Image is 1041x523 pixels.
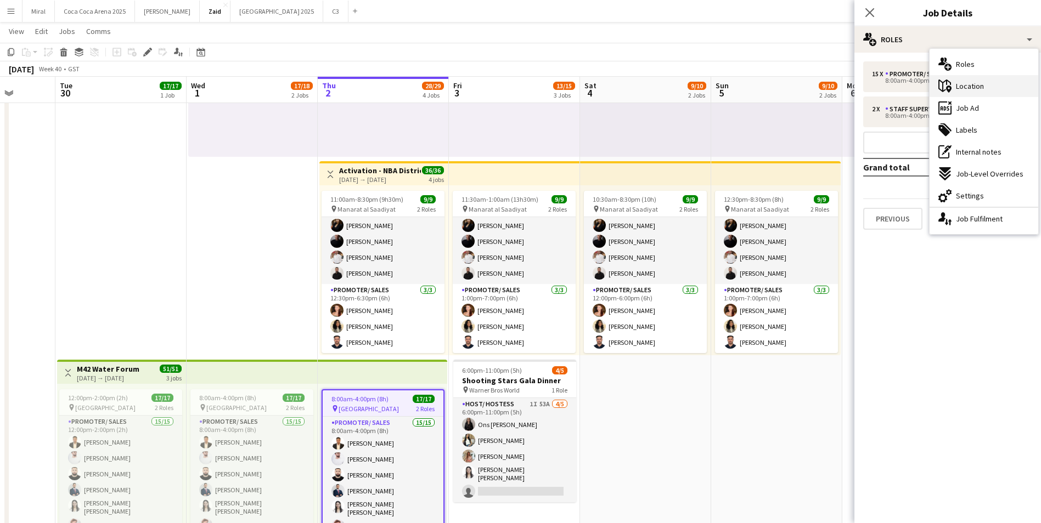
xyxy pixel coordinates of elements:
[337,205,396,213] span: Manarat al Saadiyat
[75,403,136,412] span: [GEOGRAPHIC_DATA]
[715,167,838,284] app-card-role: [PERSON_NAME][PERSON_NAME][PERSON_NAME][PERSON_NAME][PERSON_NAME][PERSON_NAME]
[54,24,80,38] a: Jobs
[584,81,597,90] span: Sat
[453,360,576,502] app-job-card: 6:00pm-11:00pm (5h)4/5Shooting Stars Gala Dinner Warner Bros World1 RoleHost/ Hostess1I53A4/56:00...
[135,1,200,22] button: [PERSON_NAME]
[462,195,552,203] span: 11:30am-1:00am (13h30m) (Sat)
[422,82,444,90] span: 28/29
[422,166,444,174] span: 36/36
[416,405,435,413] span: 2 Roles
[322,191,444,353] app-job-card: 11:00am-8:30pm (9h30m)9/9 Manarat al Saadiyat2 Roles[PERSON_NAME][PERSON_NAME][PERSON_NAME][PERSO...
[584,191,707,353] app-job-card: 10:30am-8:30pm (10h)9/9 Manarat al Saadiyat2 Roles[PERSON_NAME][PERSON_NAME][PERSON_NAME][PERSON_...
[554,91,575,99] div: 3 Jobs
[322,167,444,284] app-card-role: [PERSON_NAME][PERSON_NAME][PERSON_NAME][PERSON_NAME][PERSON_NAME][PERSON_NAME]
[956,191,984,201] span: Settings
[600,205,658,213] span: Manarat al Saadiyat
[679,205,698,213] span: 2 Roles
[854,5,1041,20] h3: Job Details
[956,103,979,113] span: Job Ad
[453,284,576,353] app-card-role: Promoter/ Sales3/31:00pm-7:00pm (6h)[PERSON_NAME][PERSON_NAME][PERSON_NAME]
[956,147,1001,157] span: Internal notes
[322,284,444,353] app-card-role: Promoter/ Sales3/312:30pm-6:30pm (6h)[PERSON_NAME][PERSON_NAME][PERSON_NAME]
[58,87,72,99] span: 30
[583,87,597,99] span: 4
[160,91,181,99] div: 1 Job
[863,132,1032,154] button: Add role
[453,81,462,90] span: Fri
[688,82,706,90] span: 9/10
[715,284,838,353] app-card-role: Promoter/ Sales3/31:00pm-7:00pm (6h)[PERSON_NAME][PERSON_NAME][PERSON_NAME]
[552,386,567,394] span: 1 Role
[452,87,462,99] span: 3
[9,26,24,36] span: View
[286,403,305,412] span: 2 Roles
[429,174,444,184] div: 4 jobs
[956,81,984,91] span: Location
[230,1,323,22] button: [GEOGRAPHIC_DATA] 2025
[55,1,135,22] button: Coca Coca Arena 2025
[462,366,522,374] span: 6:00pm-11:00pm (5h)
[4,24,29,38] a: View
[453,376,576,385] h3: Shooting Stars Gala Dinner
[423,91,443,99] div: 4 Jobs
[323,1,348,22] button: C3
[453,167,576,284] app-card-role: [PERSON_NAME][PERSON_NAME][PERSON_NAME][PERSON_NAME][PERSON_NAME][PERSON_NAME]
[715,191,838,353] app-job-card: 12:30pm-8:30pm (8h)9/9 Manarat al Saadiyat2 Roles[PERSON_NAME][PERSON_NAME][PERSON_NAME][PERSON_N...
[716,81,729,90] span: Sun
[22,1,55,22] button: Miral
[548,205,567,213] span: 2 Roles
[819,82,837,90] span: 9/10
[552,195,567,203] span: 9/9
[60,81,72,90] span: Tue
[811,205,829,213] span: 2 Roles
[31,24,52,38] a: Edit
[956,169,1023,179] span: Job-Level Overrides
[863,158,963,176] td: Grand total
[453,191,576,353] app-job-card: 11:30am-1:00am (13h30m) (Sat)9/9 Manarat al Saadiyat2 Roles[PERSON_NAME][PERSON_NAME][PERSON_NAME...
[453,398,576,502] app-card-role: Host/ Hostess1I53A4/56:00pm-11:00pm (5h)Ons [PERSON_NAME][PERSON_NAME][PERSON_NAME][PERSON_NAME] ...
[330,195,403,203] span: 11:00am-8:30pm (9h30m)
[86,26,111,36] span: Comms
[885,70,949,78] div: Promoter/ Sales
[593,195,656,203] span: 10:30am-8:30pm (10h)
[200,1,230,22] button: Zaid
[68,394,128,402] span: 12:00pm-2:00pm (2h)
[339,405,399,413] span: [GEOGRAPHIC_DATA]
[584,167,707,284] app-card-role: [PERSON_NAME][PERSON_NAME][PERSON_NAME][PERSON_NAME][PERSON_NAME][PERSON_NAME]
[160,365,182,373] span: 51/51
[151,394,173,402] span: 17/17
[82,24,115,38] a: Comms
[339,166,421,175] h3: Activation - NBA District
[552,366,567,374] span: 4/5
[872,113,1012,118] div: 8:00am-4:00pm (8h)
[191,81,205,90] span: Wed
[930,208,1038,230] div: Job Fulfilment
[166,373,182,382] div: 3 jobs
[155,403,173,412] span: 2 Roles
[814,195,829,203] span: 9/9
[863,208,922,230] button: Previous
[845,87,861,99] span: 6
[160,82,182,90] span: 17/17
[847,81,861,90] span: Mon
[413,395,435,403] span: 17/17
[9,64,34,75] div: [DATE]
[417,205,436,213] span: 2 Roles
[714,87,729,99] span: 5
[36,65,64,73] span: Week 40
[320,87,336,99] span: 2
[469,386,520,394] span: Warner Bros World
[872,78,1012,83] div: 8:00am-4:00pm (8h)
[322,81,336,90] span: Thu
[872,105,885,113] div: 2 x
[35,26,48,36] span: Edit
[854,26,1041,53] div: Roles
[731,205,789,213] span: Manarat al Saadiyat
[339,175,421,184] div: [DATE] → [DATE]
[199,394,256,402] span: 8:00am-4:00pm (8h)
